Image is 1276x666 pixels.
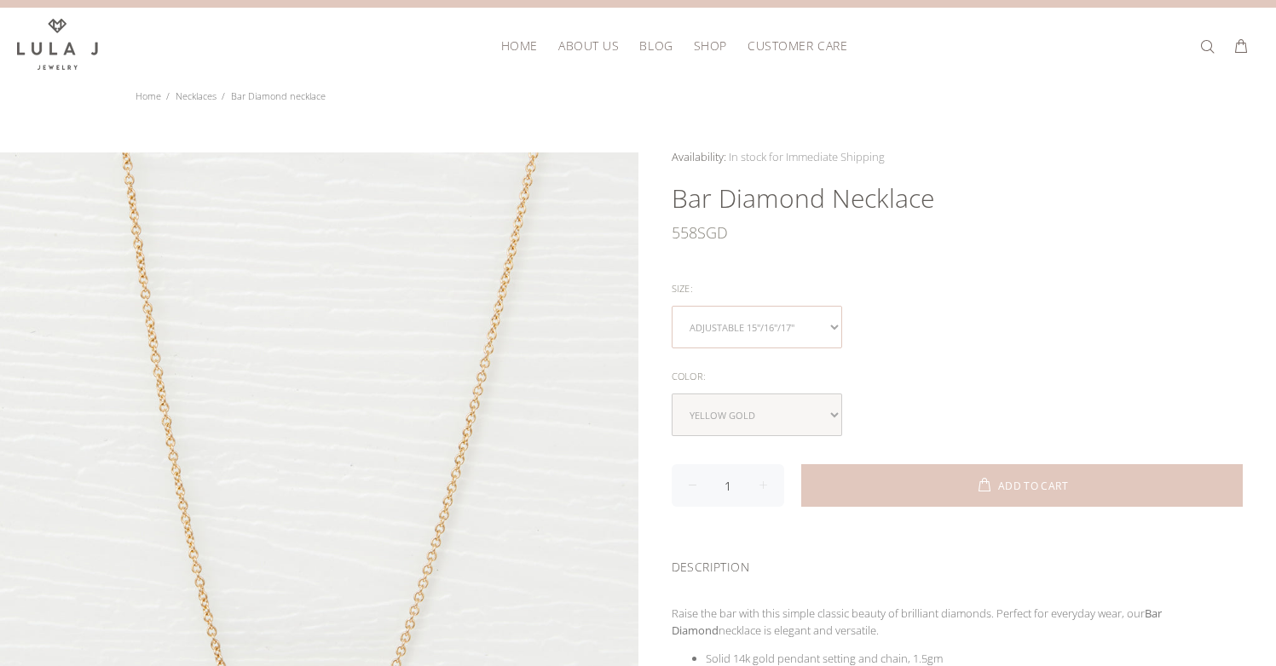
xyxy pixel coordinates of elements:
a: Home [136,89,161,102]
h1: Bar Diamond necklace [672,181,1244,215]
a: ABOUT US [548,32,629,59]
span: In stock for Immediate Shipping [729,149,885,164]
div: DESCRIPTION [672,537,1244,591]
button: ADD TO CART [801,464,1244,507]
span: ABOUT US [558,39,619,52]
span: CUSTOMER CARE [748,39,847,52]
a: HOME [491,32,548,59]
span: SHOP [694,39,727,52]
span: Bar Diamond necklace [231,89,326,102]
div: Color: [672,365,1244,388]
div: SGD [672,215,1244,250]
span: 558 [672,215,697,250]
strong: Bar Diamond [672,606,1162,638]
span: HOME [501,39,538,52]
p: Raise the bar with this simple classic beauty of brilliant diamonds. Perfect for everyday wear, o... [672,605,1244,639]
a: Necklaces [176,89,217,102]
a: SHOP [684,32,737,59]
div: Size: [672,278,1244,300]
a: CUSTOMER CARE [737,32,847,59]
a: BLOG [629,32,683,59]
span: Availability: [672,149,726,164]
span: BLOG [639,39,673,52]
span: ADD TO CART [998,481,1068,491]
